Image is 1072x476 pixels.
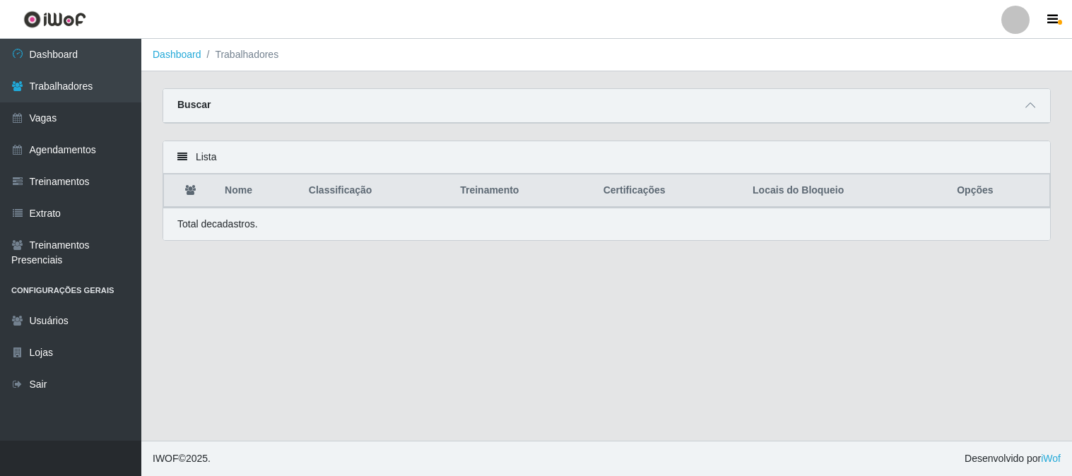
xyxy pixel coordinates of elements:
[153,453,179,464] span: IWOF
[965,451,1061,466] span: Desenvolvido por
[23,11,86,28] img: CoreUI Logo
[744,174,948,208] th: Locais do Bloqueio
[153,451,211,466] span: © 2025 .
[595,174,744,208] th: Certificações
[201,47,279,62] li: Trabalhadores
[300,174,452,208] th: Classificação
[177,217,258,232] p: Total de cadastros.
[216,174,300,208] th: Nome
[948,174,1049,208] th: Opções
[1041,453,1061,464] a: iWof
[177,99,211,110] strong: Buscar
[163,141,1050,174] div: Lista
[452,174,595,208] th: Treinamento
[153,49,201,60] a: Dashboard
[141,39,1072,71] nav: breadcrumb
